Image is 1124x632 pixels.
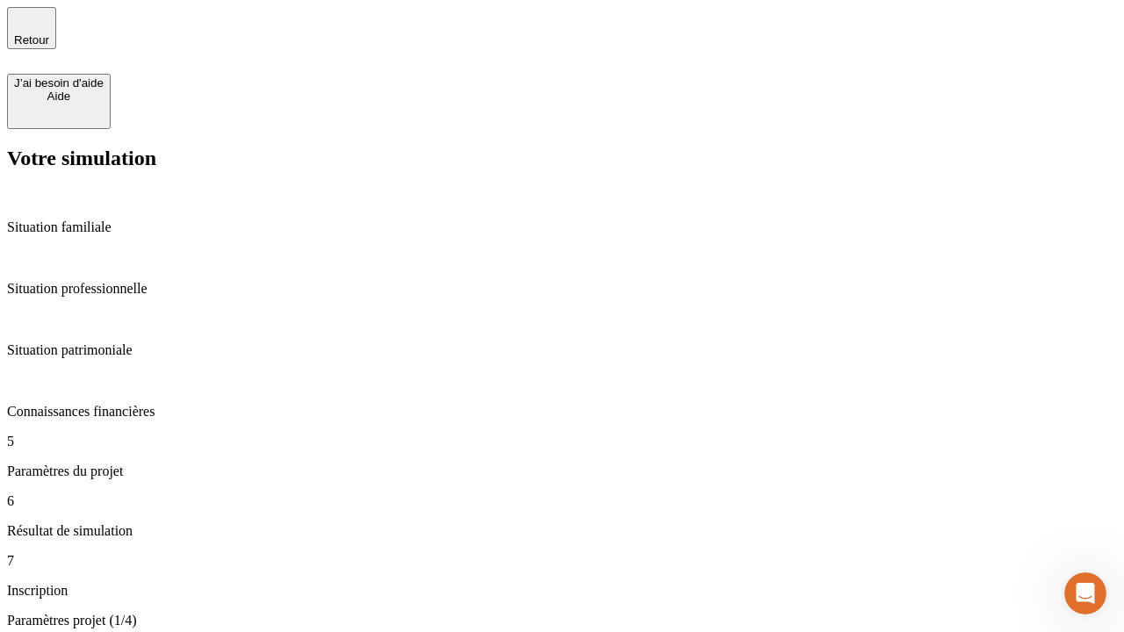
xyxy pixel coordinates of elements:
[7,147,1117,170] h2: Votre simulation
[7,583,1117,599] p: Inscription
[7,281,1117,297] p: Situation professionnelle
[14,76,104,90] div: J’ai besoin d'aide
[7,523,1117,539] p: Résultat de simulation
[7,404,1117,420] p: Connaissances financières
[7,342,1117,358] p: Situation patrimoniale
[7,74,111,129] button: J’ai besoin d'aideAide
[7,463,1117,479] p: Paramètres du projet
[7,434,1117,449] p: 5
[7,613,1117,628] p: Paramètres projet (1/4)
[14,90,104,103] div: Aide
[7,553,1117,569] p: 7
[7,219,1117,235] p: Situation familiale
[7,7,56,49] button: Retour
[7,493,1117,509] p: 6
[14,33,49,47] span: Retour
[1064,572,1106,614] iframe: Intercom live chat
